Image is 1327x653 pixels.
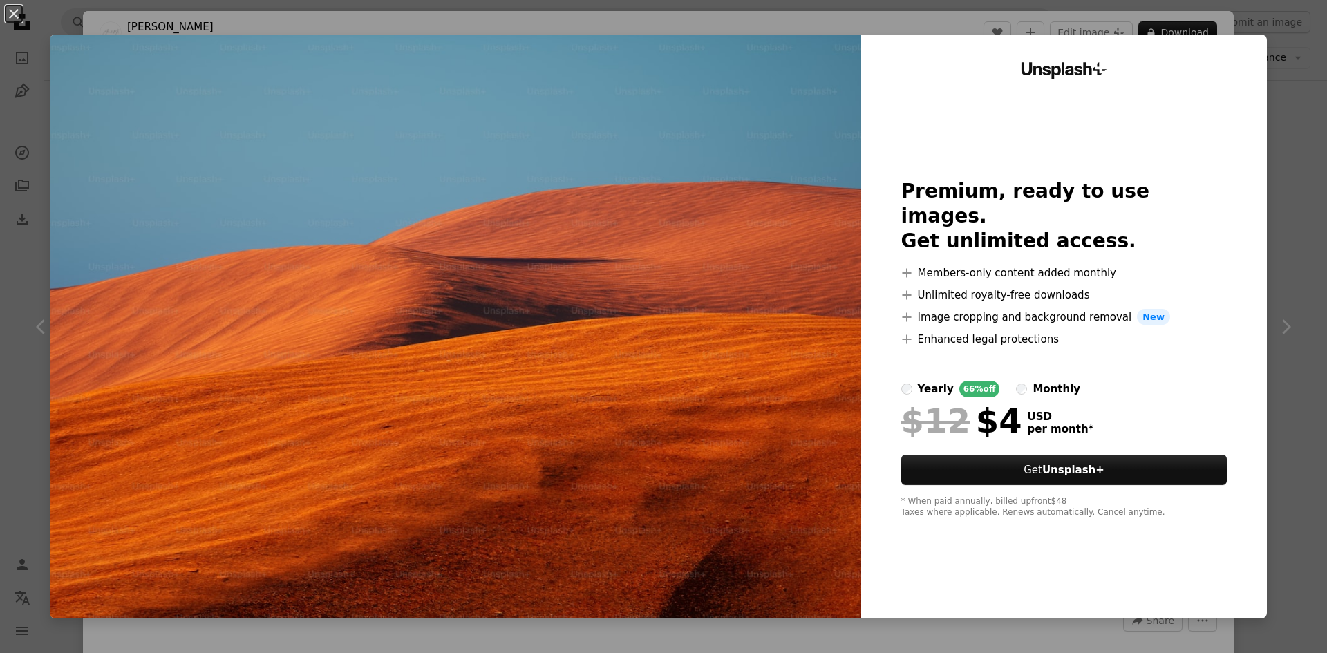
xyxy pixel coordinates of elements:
[901,403,970,439] span: $12
[901,331,1227,348] li: Enhanced legal protections
[1028,423,1094,435] span: per month *
[901,455,1227,485] button: GetUnsplash+
[901,384,912,395] input: yearly66%off
[959,381,1000,397] div: 66% off
[1033,381,1080,397] div: monthly
[901,179,1227,254] h2: Premium, ready to use images. Get unlimited access.
[1028,410,1094,423] span: USD
[918,381,954,397] div: yearly
[901,496,1227,518] div: * When paid annually, billed upfront $48 Taxes where applicable. Renews automatically. Cancel any...
[901,265,1227,281] li: Members-only content added monthly
[1042,464,1104,476] strong: Unsplash+
[1016,384,1027,395] input: monthly
[1137,309,1170,325] span: New
[901,403,1022,439] div: $4
[901,287,1227,303] li: Unlimited royalty-free downloads
[901,309,1227,325] li: Image cropping and background removal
